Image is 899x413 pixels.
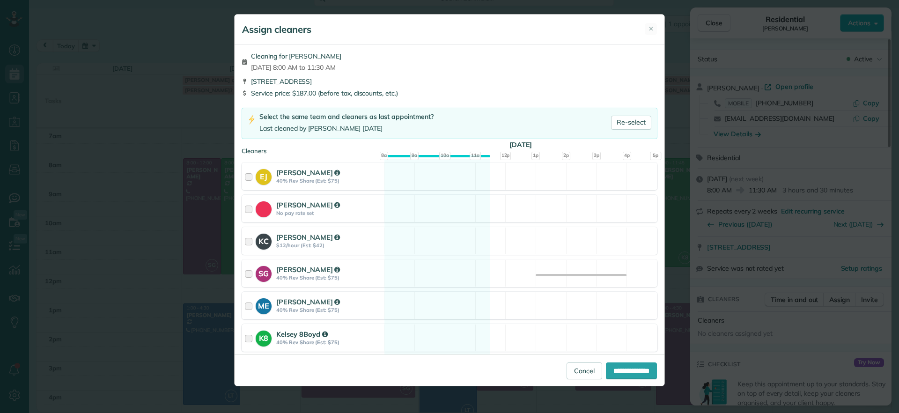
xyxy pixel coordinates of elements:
strong: [PERSON_NAME] [276,200,340,209]
div: Select the same team and cleaners as last appointment? [259,112,434,122]
div: Last cleaned by [PERSON_NAME] [DATE] [259,124,434,133]
strong: $12/hour (Est: $42) [276,242,381,249]
span: [DATE] 8:00 AM to 11:30 AM [251,63,341,72]
strong: No pay rate set [276,210,381,216]
strong: 40% Rev Share (Est: $75) [276,307,381,313]
strong: [PERSON_NAME] [276,233,340,242]
a: Re-select [611,116,651,130]
strong: K8 [256,331,272,344]
div: Cleaners [242,147,657,149]
strong: [PERSON_NAME] [276,265,340,274]
strong: [PERSON_NAME] [276,297,340,306]
strong: SG [256,266,272,279]
strong: Kelsey 8Boyd [276,330,327,339]
span: Cleaning for [PERSON_NAME] [251,52,341,61]
a: Cancel [567,362,602,379]
div: Service price: $187.00 (before tax, discounts, etc.) [242,88,657,98]
strong: 40% Rev Share (Est: $75) [276,177,381,184]
img: lightning-bolt-icon-94e5364df696ac2de96d3a42b8a9ff6ba979493684c50e6bbbcda72601fa0d29.png [248,115,256,125]
strong: 40% Rev Share (Est: $75) [276,274,381,281]
strong: [PERSON_NAME] [276,168,340,177]
h5: Assign cleaners [242,23,311,36]
strong: 40% Rev Share (Est: $75) [276,339,381,346]
strong: KC [256,234,272,247]
div: [STREET_ADDRESS] [242,77,657,86]
strong: EJ [256,169,272,182]
span: ✕ [648,24,654,33]
strong: ME [256,298,272,311]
